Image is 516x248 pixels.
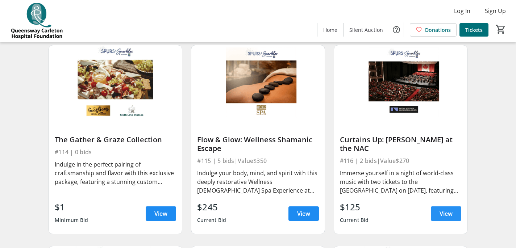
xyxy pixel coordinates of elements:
span: Home [323,26,337,34]
img: The Gather & Graze Collection [49,45,182,120]
div: #115 | 5 bids | Value $350 [197,156,319,166]
div: #116 | 2 bids | Value $270 [340,156,461,166]
span: View [297,209,310,218]
span: View [154,209,167,218]
a: Silent Auction [344,23,389,37]
span: View [440,209,453,218]
div: Curtains Up: [PERSON_NAME] at the NAC [340,135,461,153]
div: Indulge in the perfect pairing of craftsmanship and flavor with this exclusive package, featuring... [55,160,176,186]
div: The Gather & Graze Collection [55,135,176,144]
a: Home [317,23,343,37]
a: View [288,206,319,221]
button: Log In [448,5,476,17]
img: Flow & Glow: Wellness Shamanic Escape [191,45,324,120]
div: Current Bid [197,214,226,227]
button: Cart [494,23,507,36]
div: Minimum Bid [55,214,88,227]
div: #114 | 0 bids [55,147,176,157]
div: $245 [197,201,226,214]
span: Tickets [465,26,483,34]
a: Donations [410,23,457,37]
span: Silent Auction [349,26,383,34]
div: Immerse yourself in a night of world-class music with two tickets to the [GEOGRAPHIC_DATA] on [DA... [340,169,461,195]
div: $125 [340,201,369,214]
img: Curtains Up: Hahn at the NAC [334,45,467,120]
span: Log In [454,7,470,15]
div: Flow & Glow: Wellness Shamanic Escape [197,135,319,153]
div: Current Bid [340,214,369,227]
a: View [146,206,176,221]
span: Donations [425,26,451,34]
div: Indulge your body, mind, and spirit with this deeply restorative Wellness [DEMOGRAPHIC_DATA] Spa ... [197,169,319,195]
button: Help [389,22,404,37]
a: View [431,206,461,221]
img: QCH Foundation's Logo [4,3,69,39]
button: Sign Up [479,5,512,17]
a: Tickets [459,23,488,37]
div: $1 [55,201,88,214]
span: Sign Up [485,7,506,15]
